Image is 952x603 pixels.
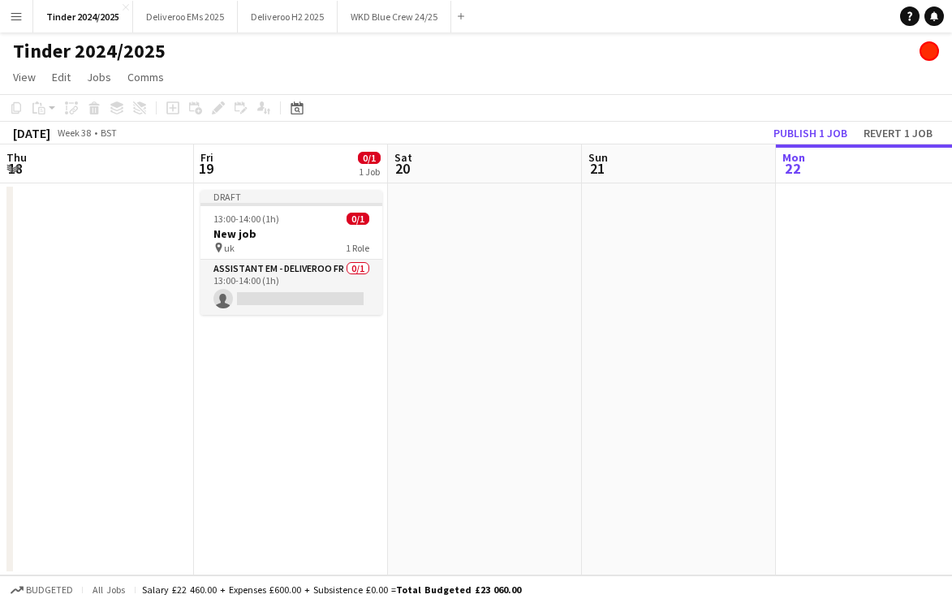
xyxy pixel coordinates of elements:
div: Salary £22 460.00 + Expenses £600.00 + Subsistence £0.00 = [142,584,521,596]
a: Edit [45,67,77,88]
button: Revert 1 job [857,123,939,144]
app-card-role: Assistant EM - Deliveroo FR0/113:00-14:00 (1h) [200,260,382,315]
div: Draft [200,190,382,203]
button: Tinder 2024/2025 [33,1,133,32]
a: Comms [121,67,170,88]
span: Comms [127,70,164,84]
a: View [6,67,42,88]
div: [DATE] [13,125,50,141]
button: WKD Blue Crew 24/25 [338,1,451,32]
span: View [13,70,36,84]
app-job-card: Draft13:00-14:00 (1h)0/1New job uk1 RoleAssistant EM - Deliveroo FR0/113:00-14:00 (1h) [200,190,382,315]
span: Budgeted [26,584,73,596]
a: Jobs [80,67,118,88]
span: Total Budgeted £23 060.00 [396,584,521,596]
button: Publish 1 job [767,123,854,144]
h1: Tinder 2024/2025 [13,39,166,63]
button: Deliveroo EMs 2025 [133,1,238,32]
span: Week 38 [54,127,94,139]
h3: New job [200,226,382,241]
span: Sun [588,150,608,165]
span: 1 Role [346,242,369,254]
span: 18 [4,159,27,178]
span: Fri [200,150,213,165]
span: 19 [198,159,213,178]
span: 21 [586,159,608,178]
span: uk [224,242,235,254]
span: Jobs [87,70,111,84]
span: Mon [782,150,805,165]
button: Budgeted [8,581,75,599]
span: Edit [52,70,71,84]
button: Deliveroo H2 2025 [238,1,338,32]
span: All jobs [89,584,128,596]
span: 0/1 [347,213,369,225]
div: 1 Job [359,166,380,178]
span: 22 [780,159,805,178]
app-user-avatar: Raptor - [920,41,939,61]
span: 20 [392,159,412,178]
span: 13:00-14:00 (1h) [213,213,279,225]
span: Thu [6,150,27,165]
span: 0/1 [358,152,381,164]
div: BST [101,127,117,139]
span: Sat [394,150,412,165]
